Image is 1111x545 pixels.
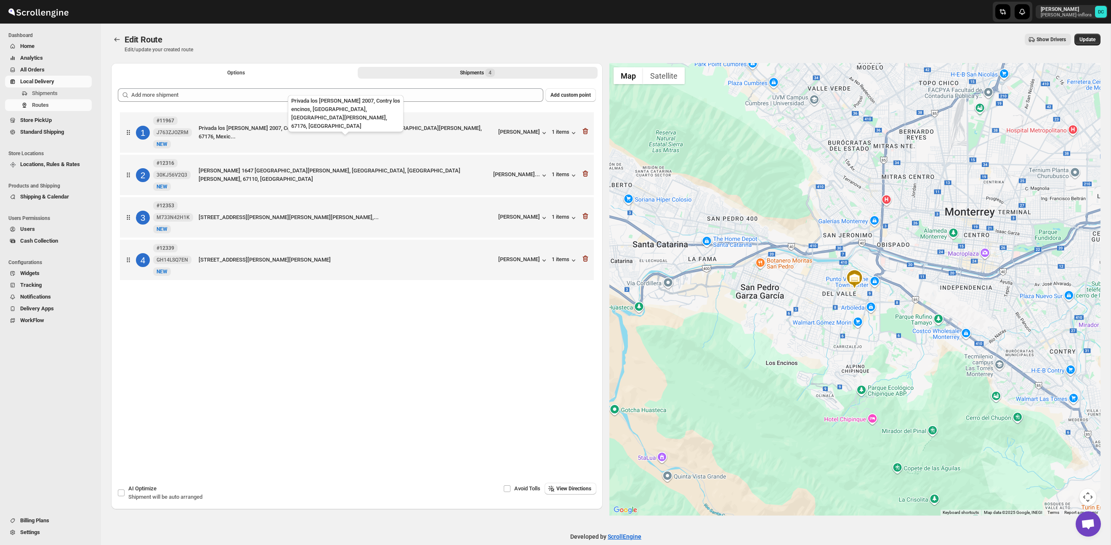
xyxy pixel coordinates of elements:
button: All Route Options [116,67,356,79]
span: WorkFlow [20,317,44,323]
span: All Orders [20,66,45,73]
span: NEW [157,141,167,147]
span: Locations, Rules & Rates [20,161,80,167]
span: Configurations [8,259,95,266]
button: Map camera controls [1079,489,1096,505]
button: Billing Plans [5,515,92,526]
b: #11967 [157,118,174,124]
span: Map data ©2025 Google, INEGI [984,510,1042,515]
button: Settings [5,526,92,538]
b: #12353 [157,203,174,209]
span: Widgets [20,270,40,276]
button: User menu [1036,5,1108,19]
span: Home [20,43,35,49]
div: 1#11967J763ZJOZRMNewNEWPrivada los [PERSON_NAME] 2007, Contry los encinos, [GEOGRAPHIC_DATA], [GE... [120,112,594,153]
span: GH14LSQ7EN [157,257,188,263]
a: Report a map error [1064,510,1098,515]
button: Delivery Apps [5,303,92,315]
button: Home [5,40,92,52]
p: [PERSON_NAME] [1041,6,1092,13]
button: Users [5,223,92,235]
b: #12339 [157,245,174,251]
span: Tracking [20,282,42,288]
span: Cash Collection [20,238,58,244]
button: All Orders [5,64,92,76]
b: #12316 [157,160,174,166]
div: 3 [136,211,150,225]
img: ScrollEngine [7,1,70,22]
text: DC [1098,9,1104,15]
button: Routes [111,34,123,45]
div: [PERSON_NAME]... [493,171,540,177]
span: M733N42H1K [157,214,190,221]
div: Selected Shipments [111,82,603,430]
a: Terms (opens in new tab) [1047,510,1059,515]
button: Show street map [614,67,643,84]
span: Users Permissions [8,215,95,222]
p: [PERSON_NAME]-inflora [1041,13,1092,18]
button: Shipping & Calendar [5,191,92,203]
button: Keyboard shortcuts [943,510,979,516]
a: ScrollEngine [608,533,641,540]
div: 1 items [552,214,578,222]
div: 2#1231630KJ56V2Q3NewNEW[PERSON_NAME] 1647 [GEOGRAPHIC_DATA][PERSON_NAME], [GEOGRAPHIC_DATA], [GEO... [120,155,594,195]
div: 1 [136,126,150,140]
span: Products and Shipping [8,183,95,189]
button: 1 items [552,171,578,180]
button: Routes [5,99,92,111]
button: Notifications [5,291,92,303]
button: Show satellite imagery [643,67,685,84]
img: Google [611,505,639,516]
button: Update [1074,34,1100,45]
div: Open chat [1076,511,1101,537]
a: Open this area in Google Maps (opens a new window) [611,505,639,516]
button: Add custom point [545,88,596,102]
input: Add more shipment [131,88,543,102]
span: Standard Shipping [20,129,64,135]
span: J763ZJOZRM [157,129,189,136]
button: [PERSON_NAME] [498,256,548,265]
div: [PERSON_NAME] 1647 [GEOGRAPHIC_DATA][PERSON_NAME], [GEOGRAPHIC_DATA], [GEOGRAPHIC_DATA][PERSON_NA... [199,167,490,183]
span: Shipment will be auto arranged [128,494,202,500]
span: Avoid Tolls [514,485,540,492]
button: 1 items [552,129,578,137]
button: [PERSON_NAME] [498,214,548,222]
span: Add custom point [550,92,591,98]
p: Developed by [570,532,641,541]
span: Show Drivers [1037,36,1066,43]
button: Shipments [5,87,92,99]
button: Cash Collection [5,235,92,247]
span: Options [227,69,245,76]
span: Analytics [20,55,43,61]
span: NEW [157,184,167,190]
span: Local Delivery [20,78,54,85]
button: Widgets [5,267,92,279]
span: Shipping & Calendar [20,193,69,200]
button: [PERSON_NAME]... [493,171,548,180]
span: View Directions [556,485,591,492]
button: Show Drivers [1025,34,1071,45]
div: 3#12353M733N42H1KNewNEW[STREET_ADDRESS][PERSON_NAME][PERSON_NAME][PERSON_NAME],...[PERSON_NAME]1 ... [120,197,594,238]
span: Notifications [20,294,51,300]
button: Tracking [5,279,92,291]
p: Edit/update your created route [125,46,193,53]
span: AI Optimize [128,485,157,492]
span: Edit Route [125,34,162,45]
button: WorkFlow [5,315,92,326]
span: Delivery Apps [20,305,54,312]
span: NEW [157,269,167,275]
span: Store PickUp [20,117,52,123]
span: 30KJ56V2Q3 [157,172,187,178]
span: Users [20,226,35,232]
button: Locations, Rules & Rates [5,159,92,170]
button: [PERSON_NAME] [498,129,548,137]
span: Shipments [32,90,58,96]
div: 1 items [552,256,578,265]
span: Dashboard [8,32,95,39]
span: NEW [157,226,167,232]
